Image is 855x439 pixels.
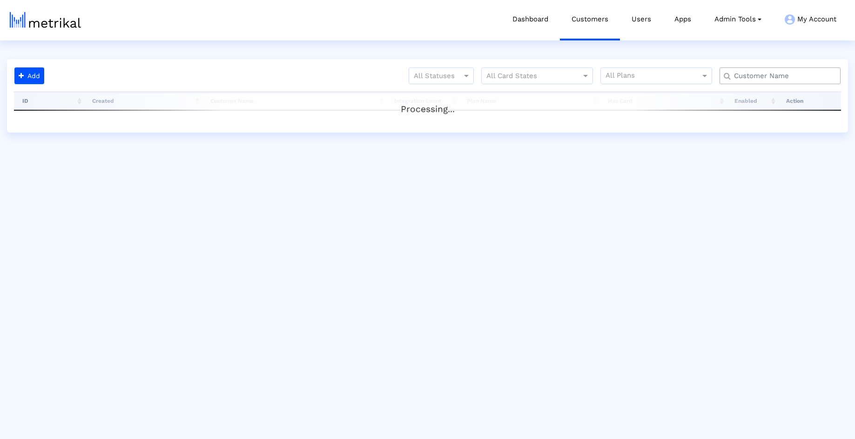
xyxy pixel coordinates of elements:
th: Integration Count [386,92,458,110]
th: Action [778,92,841,110]
button: Add [14,67,44,84]
th: ID [14,92,84,110]
input: Customer Name [727,71,837,81]
th: Has Card [599,92,726,110]
th: Enabled [726,92,778,110]
img: metrical-logo-light.png [10,12,81,28]
img: my-account-menu-icon.png [785,14,795,25]
th: Customer Name [202,92,386,110]
input: All Card States [486,70,571,82]
input: All Plans [606,70,702,82]
div: Processing... [14,93,841,112]
th: Plan Name [458,92,599,110]
th: Created [84,92,202,110]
